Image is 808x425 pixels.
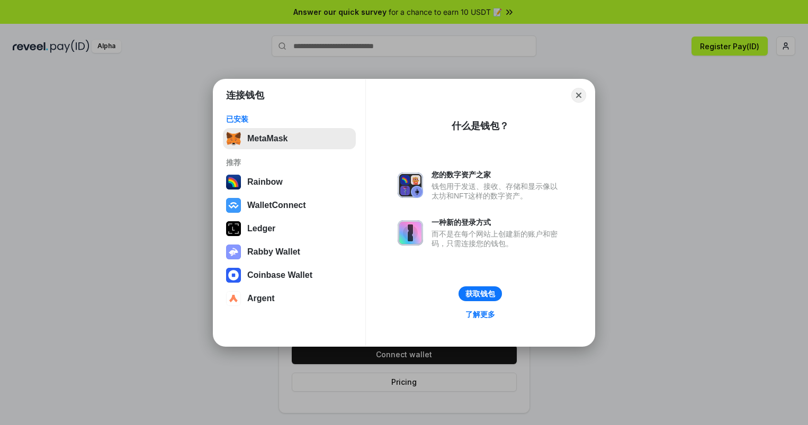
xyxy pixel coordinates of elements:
img: svg+xml,%3Csvg%20width%3D%22120%22%20height%3D%22120%22%20viewBox%3D%220%200%20120%20120%22%20fil... [226,175,241,189]
div: 了解更多 [465,310,495,319]
button: Argent [223,288,356,309]
img: svg+xml,%3Csvg%20width%3D%2228%22%20height%3D%2228%22%20viewBox%3D%220%200%2028%2028%22%20fill%3D... [226,198,241,213]
div: WalletConnect [247,201,306,210]
div: Argent [247,294,275,303]
button: Ledger [223,218,356,239]
div: 而不是在每个网站上创建新的账户和密码，只需连接您的钱包。 [432,229,563,248]
img: svg+xml,%3Csvg%20xmlns%3D%22http%3A%2F%2Fwww.w3.org%2F2000%2Fsvg%22%20fill%3D%22none%22%20viewBox... [398,220,423,246]
div: 什么是钱包？ [452,120,509,132]
button: WalletConnect [223,195,356,216]
button: Rainbow [223,171,356,193]
button: Close [571,88,586,103]
div: Rabby Wallet [247,247,300,257]
div: Rainbow [247,177,283,187]
div: MetaMask [247,134,288,143]
button: Coinbase Wallet [223,265,356,286]
img: svg+xml,%3Csvg%20xmlns%3D%22http%3A%2F%2Fwww.w3.org%2F2000%2Fsvg%22%20fill%3D%22none%22%20viewBox... [398,173,423,198]
a: 了解更多 [459,308,501,321]
button: 获取钱包 [459,286,502,301]
img: svg+xml,%3Csvg%20xmlns%3D%22http%3A%2F%2Fwww.w3.org%2F2000%2Fsvg%22%20fill%3D%22none%22%20viewBox... [226,245,241,259]
div: 获取钱包 [465,289,495,299]
div: 推荐 [226,158,353,167]
div: 已安装 [226,114,353,124]
div: 您的数字资产之家 [432,170,563,179]
button: MetaMask [223,128,356,149]
img: svg+xml,%3Csvg%20width%3D%2228%22%20height%3D%2228%22%20viewBox%3D%220%200%2028%2028%22%20fill%3D... [226,268,241,283]
div: Coinbase Wallet [247,270,312,280]
div: 一种新的登录方式 [432,218,563,227]
img: svg+xml,%3Csvg%20xmlns%3D%22http%3A%2F%2Fwww.w3.org%2F2000%2Fsvg%22%20width%3D%2228%22%20height%3... [226,221,241,236]
img: svg+xml,%3Csvg%20fill%3D%22none%22%20height%3D%2233%22%20viewBox%3D%220%200%2035%2033%22%20width%... [226,131,241,146]
div: 钱包用于发送、接收、存储和显示像以太坊和NFT这样的数字资产。 [432,182,563,201]
img: svg+xml,%3Csvg%20width%3D%2228%22%20height%3D%2228%22%20viewBox%3D%220%200%2028%2028%22%20fill%3D... [226,291,241,306]
div: Ledger [247,224,275,233]
h1: 连接钱包 [226,89,264,102]
button: Rabby Wallet [223,241,356,263]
